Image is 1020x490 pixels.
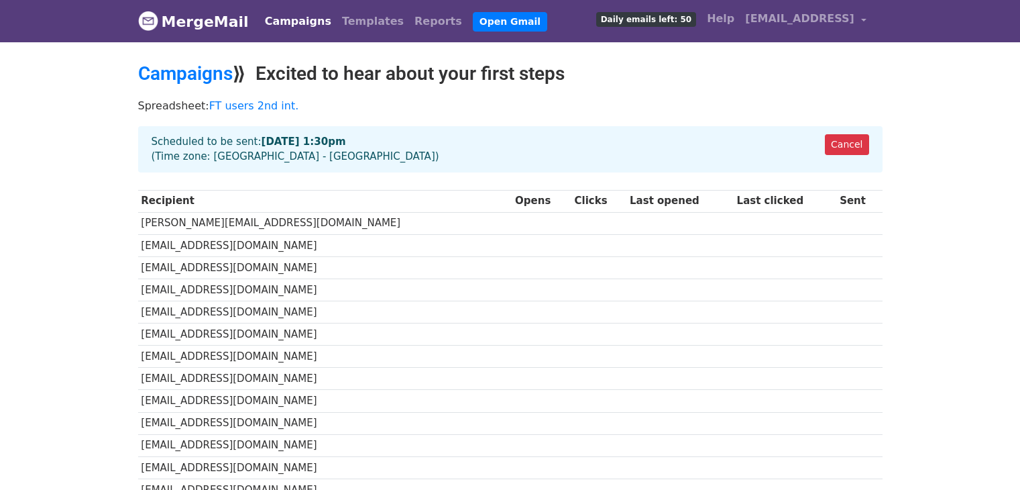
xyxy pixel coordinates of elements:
[734,190,837,212] th: Last clicked
[745,11,854,27] span: [EMAIL_ADDRESS]
[138,11,158,31] img: MergeMail logo
[596,12,696,27] span: Daily emails left: 50
[138,434,512,456] td: [EMAIL_ADDRESS][DOMAIN_NAME]
[138,256,512,279] td: [EMAIL_ADDRESS][DOMAIN_NAME]
[591,5,701,32] a: Daily emails left: 50
[138,212,512,234] td: [PERSON_NAME][EMAIL_ADDRESS][DOMAIN_NAME]
[138,7,249,36] a: MergeMail
[473,12,547,32] a: Open Gmail
[138,62,883,85] h2: ⟫ Excited to hear about your first steps
[512,190,571,212] th: Opens
[626,190,734,212] th: Last opened
[138,190,512,212] th: Recipient
[138,390,512,412] td: [EMAIL_ADDRESS][DOMAIN_NAME]
[138,62,233,85] a: Campaigns
[138,346,512,368] td: [EMAIL_ADDRESS][DOMAIN_NAME]
[740,5,871,37] a: [EMAIL_ADDRESS]
[701,5,740,32] a: Help
[836,190,882,212] th: Sent
[138,126,883,173] div: Scheduled to be sent: (Time zone: [GEOGRAPHIC_DATA] - [GEOGRAPHIC_DATA])
[262,136,346,148] strong: [DATE] 1:30pm
[138,324,512,346] td: [EMAIL_ADDRESS][DOMAIN_NAME]
[138,301,512,324] td: [EMAIL_ADDRESS][DOMAIN_NAME]
[209,99,299,112] a: FT users 2nd int.
[571,190,627,212] th: Clicks
[337,8,409,35] a: Templates
[138,368,512,390] td: [EMAIL_ADDRESS][DOMAIN_NAME]
[409,8,467,35] a: Reports
[138,456,512,479] td: [EMAIL_ADDRESS][DOMAIN_NAME]
[825,134,868,155] a: Cancel
[260,8,337,35] a: Campaigns
[138,99,883,113] p: Spreadsheet:
[138,234,512,256] td: [EMAIL_ADDRESS][DOMAIN_NAME]
[138,412,512,434] td: [EMAIL_ADDRESS][DOMAIN_NAME]
[138,279,512,301] td: [EMAIL_ADDRESS][DOMAIN_NAME]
